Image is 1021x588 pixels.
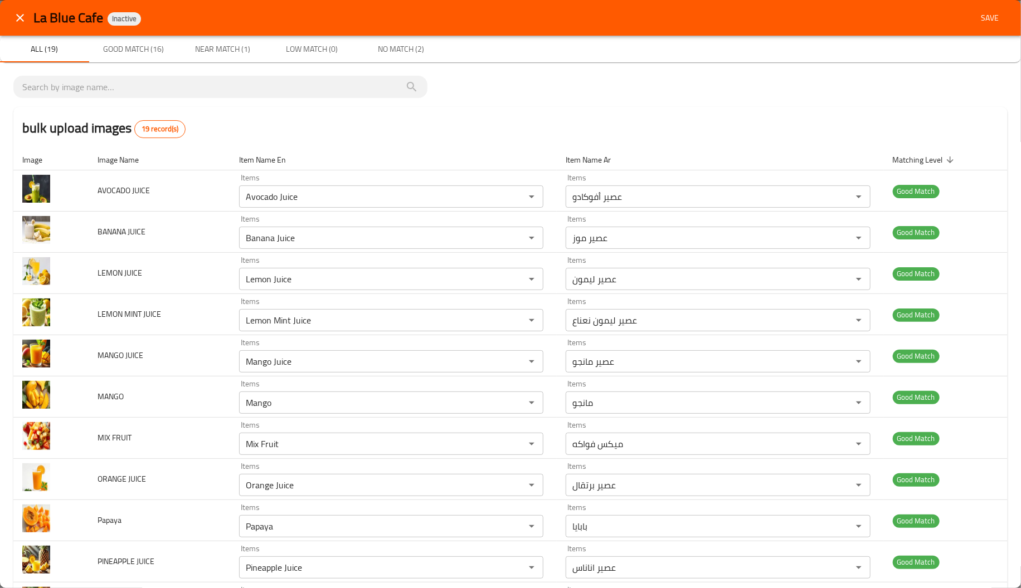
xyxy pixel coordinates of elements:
span: Near Match (1) [185,42,261,56]
button: Open [851,560,867,575]
img: PINEAPPLE JUICE [22,546,50,574]
button: Open [524,518,539,534]
span: LEMON MINT JUICE [98,307,161,321]
img: BANANA JUICE [22,216,50,244]
span: Good Match [893,473,940,486]
span: LEMON JUICE [98,266,142,280]
span: PINEAPPLE JUICE [98,554,154,569]
th: Item Name En [230,149,557,170]
span: Save [976,11,1003,25]
span: Good Match [893,350,940,362]
span: Image Name [98,153,153,166]
input: search [22,78,419,96]
button: Open [524,271,539,287]
span: ORANGE JUICE [98,472,146,486]
img: MIX FRUIT [22,422,50,450]
span: Good Match [893,514,940,527]
button: Save [972,8,1008,28]
span: 19 record(s) [135,124,185,135]
span: Matching Level [893,153,957,166]
button: Open [524,354,539,369]
span: Good Match [893,267,940,280]
img: MANGO JUICE [22,340,50,367]
span: MANGO JUICE [98,348,143,362]
span: Good Match [893,185,940,198]
span: No Match (2) [363,42,439,56]
img: ORANGE JUICE [22,463,50,491]
span: Inactive [108,14,141,23]
button: Open [851,477,867,493]
button: Open [524,230,539,246]
button: Open [524,189,539,204]
span: Good Match [893,308,940,321]
span: Good Match [893,226,940,239]
button: Open [524,312,539,328]
button: Open [851,395,867,410]
img: LEMON MINT JUICE [22,298,50,326]
button: Open [524,395,539,410]
h2: bulk upload images [22,118,186,138]
button: Open [851,436,867,452]
span: Papaya [98,513,121,527]
div: Total records count [134,120,186,138]
span: La Blue Cafe [33,5,103,30]
button: Open [851,230,867,246]
button: Open [524,436,539,452]
img: MANGO [22,381,50,409]
span: MANGO [98,389,124,404]
button: Open [851,189,867,204]
span: Good Match [893,432,940,445]
img: Papaya [22,504,50,532]
img: LEMON JUICE [22,257,50,285]
div: Inactive [108,12,141,26]
span: Low Match (0) [274,42,350,56]
span: MIX FRUIT [98,430,132,445]
button: Open [851,271,867,287]
th: Item Name Ar [557,149,883,170]
button: close [7,4,33,31]
span: Good Match [893,556,940,569]
button: Open [851,312,867,328]
button: Open [524,477,539,493]
span: All (19) [7,42,82,56]
span: Good Match (16) [96,42,172,56]
span: AVOCADO JUICE [98,183,150,198]
img: AVOCADO JUICE [22,175,50,203]
span: BANANA JUICE [98,224,145,239]
th: Image [13,149,89,170]
button: Open [851,518,867,534]
button: Open [524,560,539,575]
span: Good Match [893,391,940,404]
button: Open [851,354,867,369]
